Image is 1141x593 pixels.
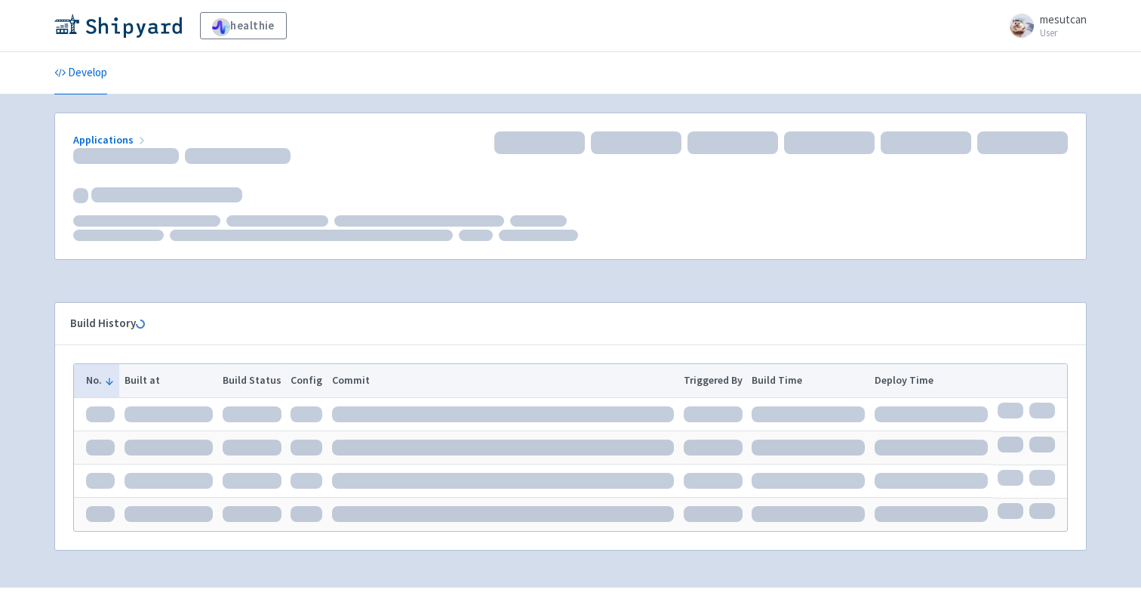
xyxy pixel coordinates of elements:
a: Applications [73,133,148,147]
th: Deploy Time [870,364,993,397]
a: mesutcan User [1001,14,1087,38]
img: Shipyard logo [54,14,182,38]
div: Build History [70,315,1047,332]
th: Commit [328,364,679,397]
th: Triggered By [678,364,747,397]
th: Built at [119,364,217,397]
th: Config [286,364,328,397]
button: No. [86,372,115,388]
th: Build Status [217,364,286,397]
small: User [1040,28,1087,38]
a: healthie [200,12,287,39]
span: mesutcan [1040,12,1087,26]
th: Build Time [747,364,870,397]
a: Develop [54,52,107,94]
